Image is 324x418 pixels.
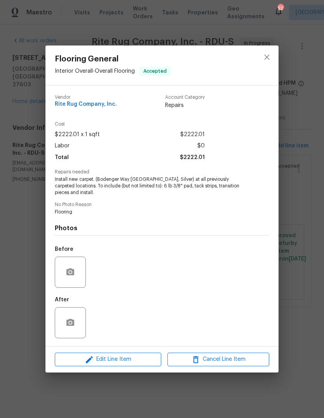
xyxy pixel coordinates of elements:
h5: After [55,297,69,303]
span: Cancel Line Item [170,355,267,364]
span: $0 [197,140,205,152]
span: Cost [55,122,205,127]
span: Flooring General [55,55,171,63]
button: Cancel Line Item [167,353,269,366]
span: $2222.01 [180,129,205,140]
span: Interior Overall - Overall Flooring [55,68,135,74]
span: Install new carpet. (Bodenger Way [GEOGRAPHIC_DATA], Silver) at all previously carpeted locations... [55,176,248,196]
span: Account Category [165,95,205,100]
span: Repairs [165,101,205,109]
h4: Photos [55,224,269,232]
button: close [258,48,276,66]
span: Labor [55,140,70,152]
span: $2222.01 x 1 sqft [55,129,100,140]
div: 52 [278,5,283,12]
span: Flooring [55,209,248,215]
span: Total [55,152,69,163]
span: Edit Line Item [57,355,159,364]
span: Accepted [140,67,170,75]
span: Repairs needed [55,170,269,175]
button: Edit Line Item [55,353,161,366]
span: Vendor [55,95,117,100]
span: No Photo Reason [55,202,269,207]
span: Rite Rug Company, Inc. [55,101,117,107]
span: $2222.01 [180,152,205,163]
h5: Before [55,247,73,252]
